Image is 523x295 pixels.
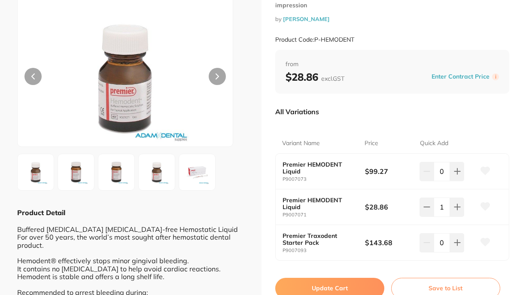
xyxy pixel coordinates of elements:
[61,157,91,188] img: MDczLmpwZw
[282,139,320,148] p: Variant Name
[275,36,354,43] small: Product Code: P-HEMODENT
[283,232,356,246] b: Premier Traxodent Starter Pack
[283,161,356,175] b: Premier HEMODENT Liquid
[275,16,509,22] small: by
[283,197,356,210] b: Premier HEMODENT Liquid
[365,238,414,247] b: $143.68
[275,107,319,116] p: All Variations
[182,157,213,188] img: MDkzLmpwZw
[17,208,65,217] b: Product Detail
[365,167,414,176] b: $99.27
[283,15,330,22] a: [PERSON_NAME]
[429,73,492,81] button: Enter Contract Price
[141,157,172,188] img: MDcxLmpwZw
[420,139,448,148] p: Quick Add
[321,75,344,82] span: excl. GST
[492,73,499,80] label: i
[365,139,378,148] p: Price
[286,70,344,83] b: $28.86
[286,60,499,69] span: from
[61,11,189,146] img: MDcxLmpwZw
[283,176,365,182] small: P9007073
[365,202,414,212] b: $28.86
[20,157,51,188] img: MDcxLmpwZw
[101,157,132,188] img: MDczLmpwZw
[283,212,365,218] small: P9007071
[275,2,509,9] small: impression
[283,248,365,253] small: P9007093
